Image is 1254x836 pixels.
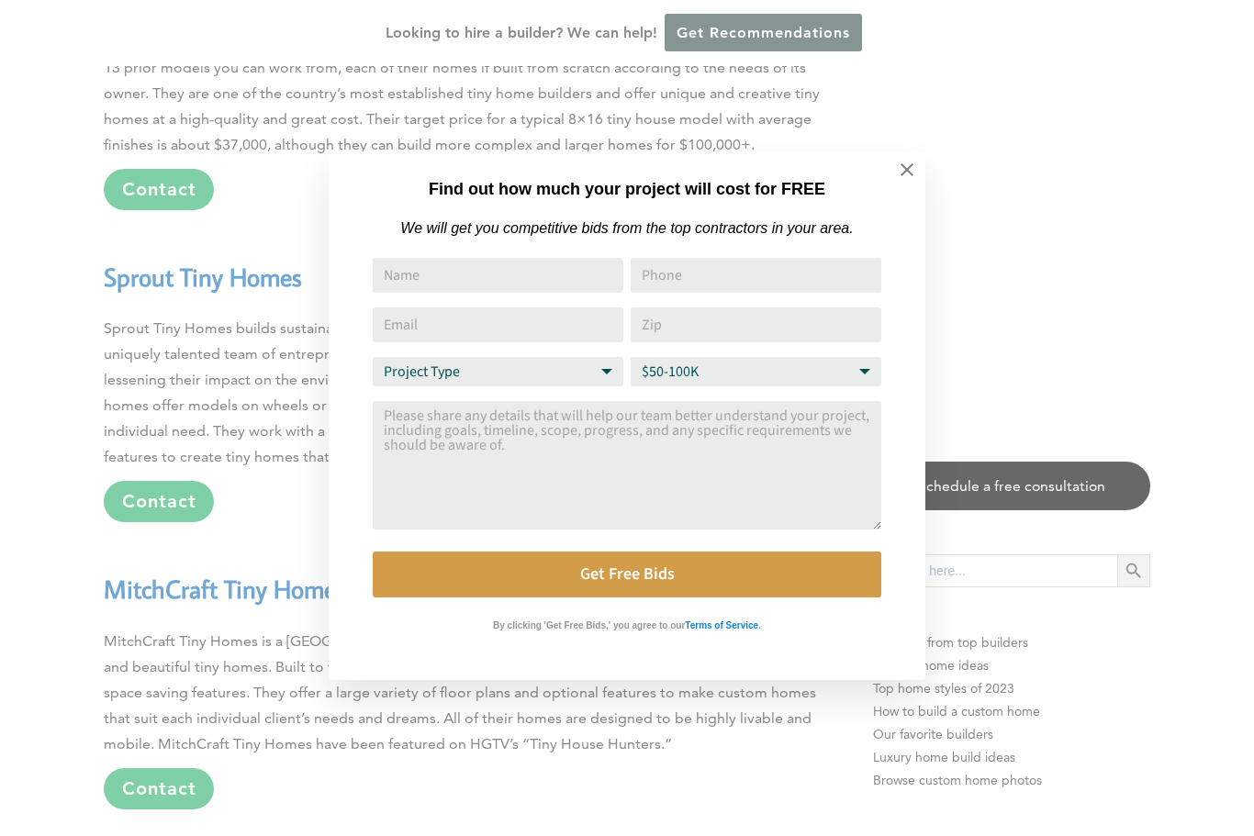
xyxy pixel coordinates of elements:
button: Close [875,138,939,202]
em: We will get you competitive bids from the top contractors in your area. [400,220,853,236]
select: Budget Range [631,357,881,386]
input: Phone [631,258,881,293]
input: Name [373,258,623,293]
strong: By clicking 'Get Free Bids,' you agree to our [493,620,685,630]
input: Email Address [373,307,623,342]
strong: . [758,620,761,630]
select: Project Type [373,357,623,386]
button: Get Free Bids [373,552,881,597]
a: Terms of Service [685,616,758,631]
strong: Terms of Service [685,620,758,630]
strong: Find out how much your project will cost for FREE [429,180,825,198]
input: Zip [631,307,881,342]
textarea: Comment or Message [373,401,881,529]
